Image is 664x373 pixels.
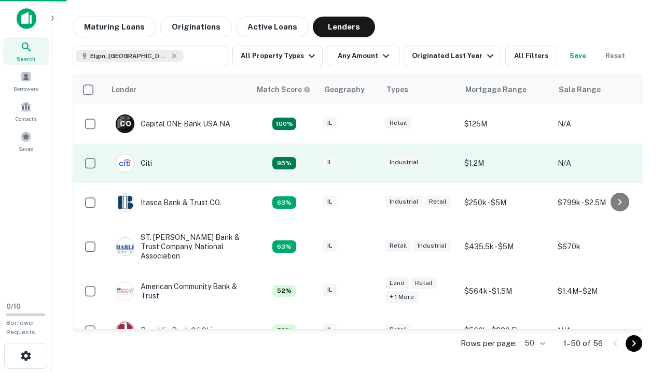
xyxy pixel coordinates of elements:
[16,114,36,123] span: Contacts
[323,324,337,336] div: IL
[459,222,552,271] td: $435.5k - $5M
[17,8,36,29] img: capitalize-icon.png
[412,50,496,62] div: Originated Last Year
[552,144,646,183] td: N/A
[232,46,323,66] button: All Property Types
[324,83,365,96] div: Geography
[552,75,646,104] th: Sale Range
[272,285,296,297] div: Capitalize uses an advanced AI algorithm to match your search with the best lender. The match sco...
[386,83,408,96] div: Types
[116,154,134,172] img: picture
[3,97,49,125] a: Contacts
[272,157,296,169] div: Capitalize uses an advanced AI algorithm to match your search with the best lender. The match sco...
[599,46,632,66] button: Reset
[272,324,296,337] div: Capitalize uses an advanced AI algorithm to match your search with the best lender. The match sco...
[327,46,399,66] button: Any Amount
[461,337,517,350] p: Rows per page:
[3,67,49,95] a: Borrowers
[120,119,131,130] p: C O
[90,51,168,61] span: Elgin, [GEOGRAPHIC_DATA], [GEOGRAPHIC_DATA]
[318,75,380,104] th: Geography
[552,271,646,311] td: $1.4M - $2M
[17,54,35,63] span: Search
[3,127,49,155] a: Saved
[385,291,418,303] div: + 1 more
[112,83,136,96] div: Lender
[323,196,337,208] div: IL
[561,46,594,66] button: Save your search to get updates of matches that match your search criteria.
[563,337,603,350] p: 1–50 of 56
[6,319,35,336] span: Borrower Requests
[323,156,337,168] div: IL
[521,336,547,351] div: 50
[272,118,296,130] div: Capitalize uses an advanced AI algorithm to match your search with the best lender. The match sco...
[73,17,156,37] button: Maturing Loans
[6,303,21,310] span: 0 / 10
[3,37,49,65] a: Search
[413,240,451,252] div: Industrial
[105,75,251,104] th: Lender
[385,277,409,289] div: Land
[323,117,337,129] div: IL
[116,154,152,173] div: Citi
[459,104,552,144] td: $125M
[19,145,34,153] span: Saved
[236,17,309,37] button: Active Loans
[116,233,240,261] div: ST. [PERSON_NAME] Bank & Trust Company, National Association
[251,75,318,104] th: Capitalize uses an advanced AI algorithm to match your search with the best lender. The match sco...
[552,104,646,144] td: N/A
[552,311,646,350] td: N/A
[465,83,527,96] div: Mortgage Range
[552,222,646,271] td: $670k
[116,194,134,211] img: picture
[559,83,601,96] div: Sale Range
[380,75,459,104] th: Types
[385,156,423,168] div: Industrial
[459,144,552,183] td: $1.2M
[404,46,501,66] button: Originated Last Year
[612,290,664,340] iframe: Chat Widget
[411,277,437,289] div: Retail
[257,84,309,95] h6: Match Score
[116,282,240,300] div: American Community Bank & Trust
[459,183,552,222] td: $250k - $5M
[385,324,411,336] div: Retail
[385,196,423,208] div: Industrial
[385,240,411,252] div: Retail
[272,196,296,209] div: Capitalize uses an advanced AI algorithm to match your search with the best lender. The match sco...
[116,238,134,255] img: picture
[13,84,38,93] span: Borrowers
[116,322,134,339] img: picture
[323,284,337,296] div: IL
[272,240,296,253] div: Capitalize uses an advanced AI algorithm to match your search with the best lender. The match sco...
[116,114,230,133] div: Capital ONE Bank USA NA
[257,84,311,95] div: Capitalize uses an advanced AI algorithm to match your search with the best lender. The match sco...
[459,75,552,104] th: Mortgage Range
[552,183,646,222] td: $799k - $2.5M
[116,321,229,340] div: Republic Bank Of Chicago
[459,271,552,311] td: $564k - $1.5M
[459,311,552,350] td: $500k - $880.5k
[116,282,134,300] img: picture
[323,240,337,252] div: IL
[313,17,375,37] button: Lenders
[116,193,221,212] div: Itasca Bank & Trust CO.
[505,46,557,66] button: All Filters
[626,335,642,352] button: Go to next page
[160,17,232,37] button: Originations
[425,196,451,208] div: Retail
[385,117,411,129] div: Retail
